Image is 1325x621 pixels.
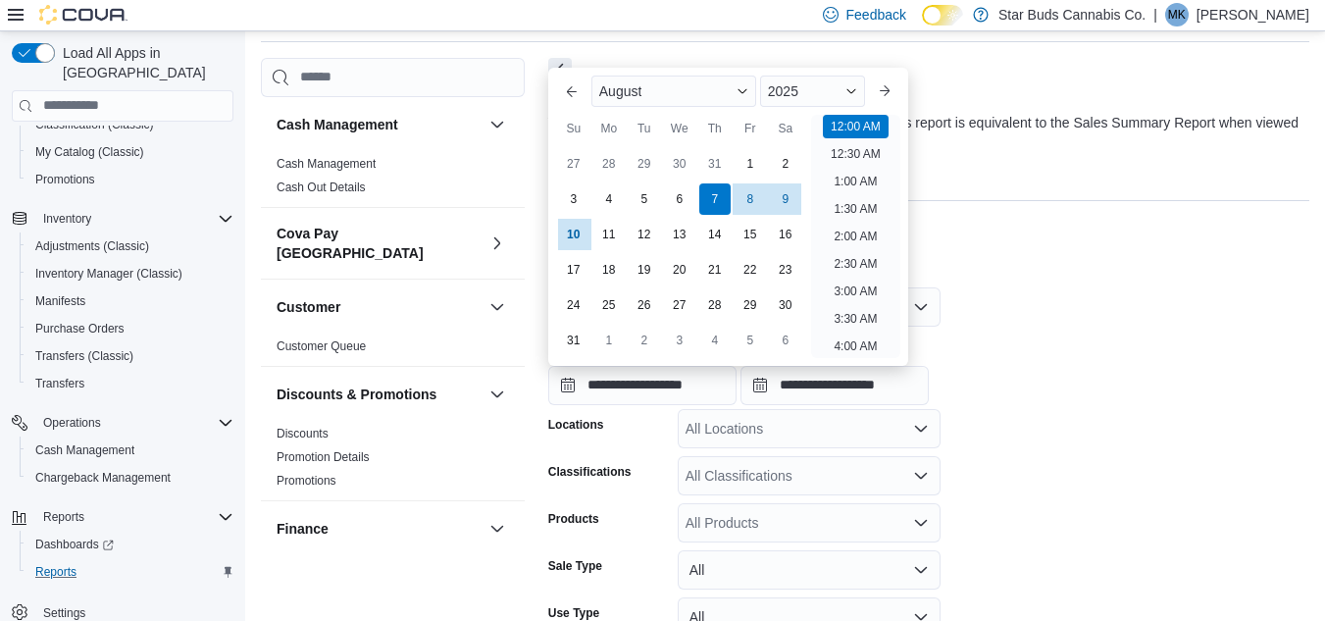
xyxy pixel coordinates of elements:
div: day-18 [593,254,625,285]
div: day-28 [593,148,625,180]
button: Operations [4,409,241,437]
span: Reports [35,505,233,529]
div: day-30 [664,148,695,180]
a: Transfers [27,372,92,395]
div: day-26 [629,289,660,321]
div: Sa [770,113,801,144]
span: Cash Out Details [277,180,366,195]
div: Fr [735,113,766,144]
button: All [678,550,941,590]
span: Manifests [35,293,85,309]
span: Cash Management [277,156,376,172]
img: Cova [39,5,127,25]
button: Operations [35,411,109,435]
div: day-20 [664,254,695,285]
div: day-5 [735,325,766,356]
div: day-1 [593,325,625,356]
input: Press the down key to open a popover containing a calendar. [740,366,929,405]
div: Megan Keith [1165,3,1189,26]
span: Manifests [27,289,233,313]
div: day-23 [770,254,801,285]
button: Cova Pay [GEOGRAPHIC_DATA] [277,224,482,263]
input: Press the down key to enter a popover containing a calendar. Press the escape key to close the po... [548,366,737,405]
span: Promotions [35,172,95,187]
button: Chargeback Management [20,464,241,492]
h3: Discounts & Promotions [277,385,436,404]
div: day-14 [699,219,731,250]
li: 3:30 AM [826,307,885,331]
div: day-31 [699,148,731,180]
ul: Time [811,115,900,358]
p: [PERSON_NAME] [1197,3,1309,26]
span: Operations [43,415,101,431]
div: day-1 [735,148,766,180]
div: Button. Open the month selector. August is currently selected. [591,76,756,107]
a: My Catalog (Classic) [27,140,152,164]
span: Transfers [35,376,84,391]
a: Discounts [277,427,329,440]
button: Cash Management [277,115,482,134]
div: Discounts & Promotions [261,422,525,500]
div: day-31 [558,325,589,356]
span: Classification (Classic) [27,113,233,136]
button: Customer [277,297,482,317]
button: Discounts & Promotions [277,385,482,404]
button: Finance [277,519,482,539]
span: Promotions [277,473,336,489]
div: day-13 [664,219,695,250]
button: Customer [485,295,509,319]
a: Inventory Manager (Classic) [27,262,190,285]
button: Promotions [20,166,241,193]
a: Adjustments (Classic) [27,234,157,258]
div: day-30 [770,289,801,321]
span: Operations [35,411,233,435]
a: Promotions [277,474,336,488]
span: GL Account Totals [277,560,371,576]
span: Transfers (Classic) [35,348,133,364]
div: day-24 [558,289,589,321]
span: Promotion Details [277,449,370,465]
div: Button. Open the year selector. 2025 is currently selected. [760,76,865,107]
div: day-2 [629,325,660,356]
span: Dashboards [35,537,114,552]
button: Inventory [35,207,99,231]
button: Cova Pay [GEOGRAPHIC_DATA] [485,232,509,255]
a: Promotions [27,168,103,191]
div: day-15 [735,219,766,250]
button: Cash Management [485,113,509,136]
button: Reports [35,505,92,529]
label: Use Type [548,605,599,621]
h3: Finance [277,519,329,539]
div: day-12 [629,219,660,250]
span: Transfers [27,372,233,395]
a: Reports [27,560,84,584]
span: Promotions [27,168,233,191]
button: Open list of options [913,468,929,484]
div: Th [699,113,731,144]
div: day-9 [770,183,801,215]
span: Reports [27,560,233,584]
a: Cash Management [27,439,142,462]
h3: Customer [277,297,340,317]
button: Transfers [20,370,241,397]
label: Locations [548,417,604,433]
a: Cash Management [277,157,376,171]
li: 3:00 AM [826,280,885,303]
span: Chargeback Management [27,466,233,490]
div: day-3 [558,183,589,215]
div: Finance [261,556,525,611]
button: Reports [20,558,241,586]
span: August [599,83,642,99]
li: 4:00 AM [826,335,885,358]
p: | [1153,3,1157,26]
button: Finance [485,517,509,541]
span: Adjustments (Classic) [35,238,149,254]
li: 12:30 AM [823,142,889,166]
span: Feedback [846,5,906,25]
span: Inventory Manager (Classic) [35,266,182,282]
button: Next [548,58,572,81]
span: Inventory [35,207,233,231]
div: day-29 [735,289,766,321]
button: Inventory Manager (Classic) [20,260,241,287]
a: Customer Queue [277,339,366,353]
